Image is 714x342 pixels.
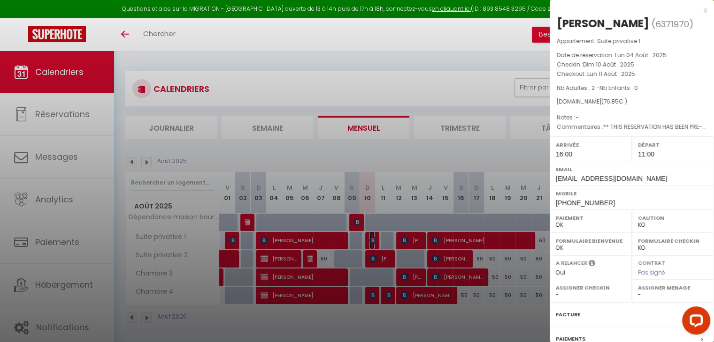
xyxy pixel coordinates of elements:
[597,37,640,45] span: Suite privative 1
[638,268,665,276] span: Pas signé
[587,70,635,78] span: Lun 11 Août . 2025
[638,236,708,245] label: Formulaire Checkin
[557,122,707,132] p: Commentaires :
[589,259,595,269] i: Sélectionner OUI si vous souhaiter envoyer les séquences de messages post-checkout
[556,189,708,198] label: Mobile
[583,60,634,68] span: Dim 10 Août . 2025
[638,283,708,292] label: Assigner Menage
[557,37,707,46] p: Appartement :
[557,84,638,92] span: Nb Adultes : 2 -
[556,164,708,174] label: Email
[638,150,654,158] span: 11:00
[556,150,572,158] span: 16:00
[638,259,665,265] label: Contrat
[556,199,615,207] span: [PHONE_NUMBER]
[556,213,626,223] label: Paiement
[601,97,627,105] span: ( € )
[557,16,649,31] div: [PERSON_NAME]
[556,175,667,182] span: [EMAIL_ADDRESS][DOMAIN_NAME]
[556,140,626,149] label: Arrivée
[599,84,638,92] span: Nb Enfants : 0
[638,140,708,149] label: Départ
[556,259,587,267] label: A relancer
[557,97,707,106] div: [DOMAIN_NAME]
[655,18,689,30] span: 6371970
[638,213,708,223] label: Caution
[557,69,707,79] p: Checkout :
[576,113,579,121] span: -
[556,310,580,320] label: Facture
[557,113,707,122] p: Notes :
[557,51,707,60] p: Date de réservation :
[556,236,626,245] label: Formulaire Bienvenue
[550,5,707,16] div: x
[604,97,619,105] span: 76.85
[615,51,667,59] span: Lun 04 Août . 2025
[675,303,714,342] iframe: LiveChat chat widget
[557,60,707,69] p: Checkin :
[556,283,626,292] label: Assigner Checkin
[652,17,693,30] span: ( )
